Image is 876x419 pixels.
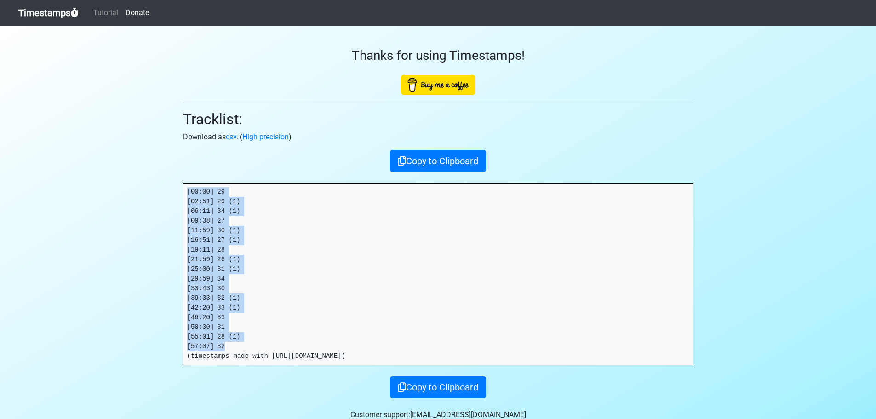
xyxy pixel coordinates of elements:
[122,4,153,22] a: Donate
[401,75,475,95] img: Buy Me A Coffee
[90,4,122,22] a: Tutorial
[183,132,693,143] p: Download as . ( )
[18,4,79,22] a: Timestamps
[183,110,693,128] h2: Tracklist:
[183,184,693,365] pre: [00:00] 29 [02:51] 29 (1) [06:11] 34 (1) [09:38] 27 [11:59] 30 (1) [16:51] 27 (1) [19:11] 28 [21:...
[390,376,486,398] button: Copy to Clipboard
[226,132,236,141] a: csv
[242,132,289,141] a: High precision
[390,150,486,172] button: Copy to Clipboard
[183,48,693,63] h3: Thanks for using Timestamps!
